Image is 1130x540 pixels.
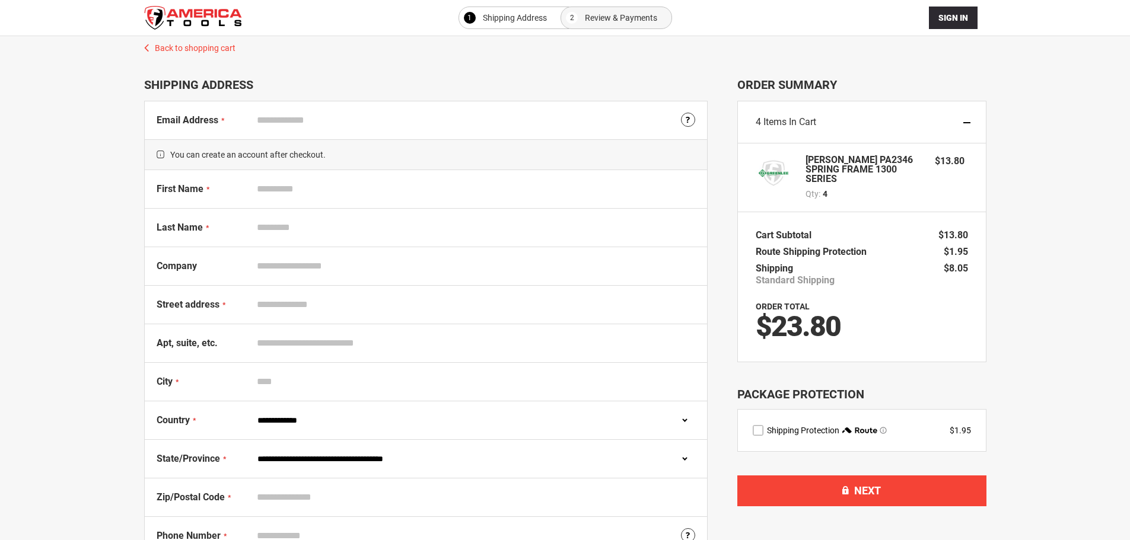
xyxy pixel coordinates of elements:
th: Route Shipping Protection [756,244,873,260]
span: Last Name [157,222,203,233]
span: Shipping Address [483,11,547,25]
img: Greenlee PA2346 SPRING FRAME 1300 SERIES [756,155,791,191]
span: Order Summary [737,78,986,92]
strong: [PERSON_NAME] PA2346 SPRING FRAME 1300 SERIES [806,155,924,184]
span: Review & Payments [585,11,657,25]
span: Zip/Postal Code [157,491,225,503]
span: Qty [806,189,819,199]
button: Sign In [929,7,978,29]
span: Sign In [938,13,968,23]
span: Shipping Protection [767,426,839,435]
span: 4 [756,116,761,127]
img: America Tools [144,6,242,30]
span: Items in Cart [763,116,816,127]
span: Next [854,484,881,497]
span: 1 [467,11,472,25]
span: Company [157,260,197,271]
div: Shipping Address [144,78,708,92]
span: City [157,376,173,387]
span: $13.80 [935,155,965,167]
span: 2 [570,11,574,25]
button: Next [737,475,986,506]
span: First Name [157,183,203,194]
span: Standard Shipping [756,274,835,286]
span: Learn more [880,427,887,434]
span: Email Address [157,114,218,126]
a: store logo [144,6,242,30]
span: 4 [823,188,827,200]
div: $1.95 [950,424,971,436]
span: Street address [157,299,219,310]
strong: Order Total [756,302,810,311]
span: $8.05 [944,263,968,274]
div: Package Protection [737,386,986,403]
span: $1.95 [944,246,968,257]
span: Apt, suite, etc. [157,337,218,349]
span: $23.80 [756,309,841,343]
span: State/Province [157,453,220,464]
a: Back to shopping cart [132,36,998,54]
th: Cart Subtotal [756,227,817,244]
span: Shipping [756,263,793,274]
span: Country [157,414,190,426]
span: You can create an account after checkout. [145,139,707,170]
span: $13.80 [938,229,968,241]
div: route shipping protection selector element [753,424,971,436]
